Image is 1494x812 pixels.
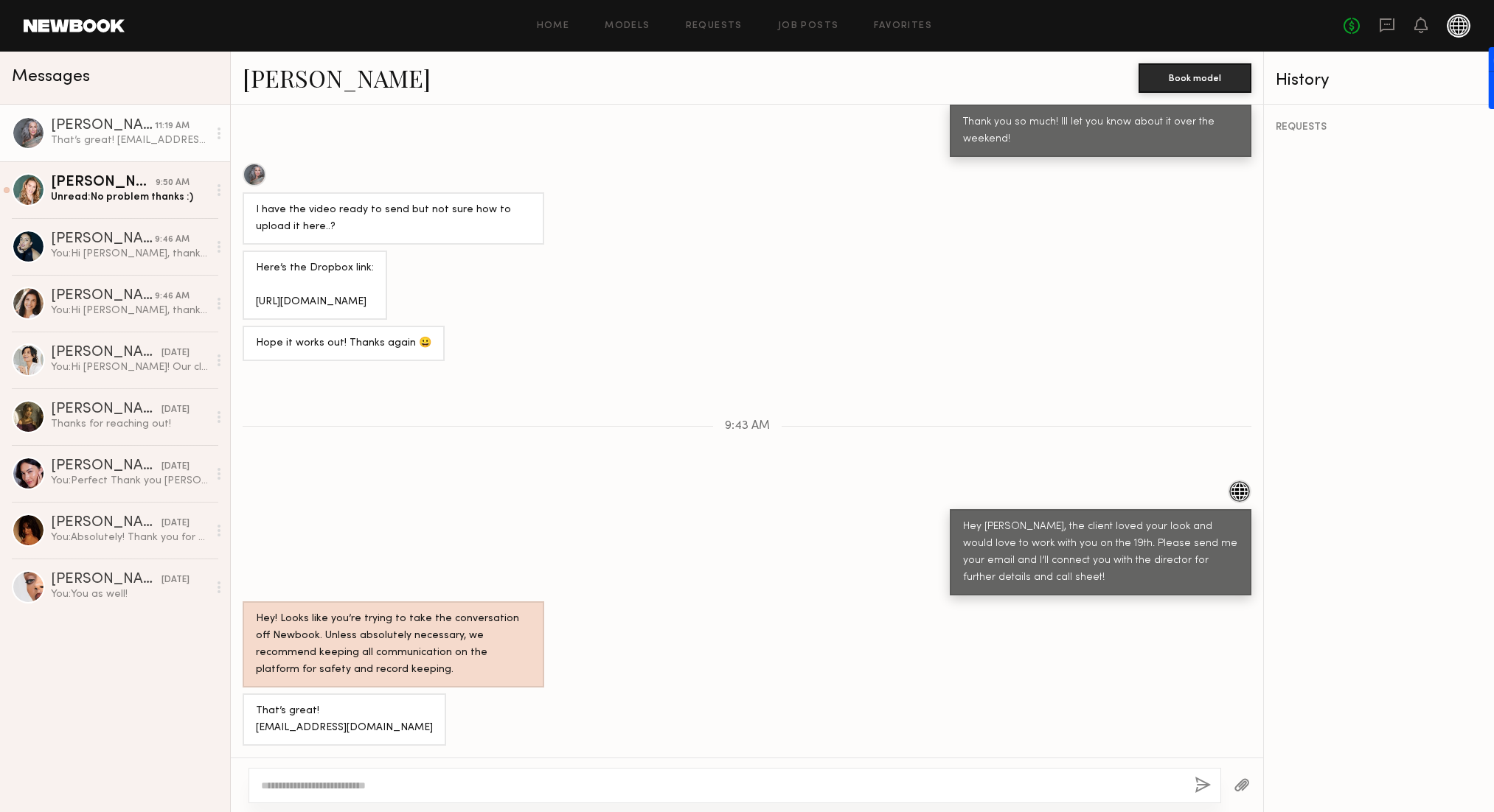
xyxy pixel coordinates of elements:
[51,459,161,474] div: [PERSON_NAME]
[51,516,161,531] div: [PERSON_NAME]
[1276,122,1482,133] div: REQUESTS
[51,175,156,190] div: [PERSON_NAME]
[161,460,190,474] div: [DATE]
[243,62,431,94] a: [PERSON_NAME]
[155,119,190,133] div: 11:19 AM
[725,420,770,433] span: 9:43 AM
[256,335,431,352] div: Hope it works out! Thanks again 😀
[155,290,190,304] div: 9:46 AM
[51,573,161,587] div: [PERSON_NAME]
[156,176,190,190] div: 9:50 AM
[963,114,1238,148] div: Thank you so much! Ill let you know about it over the weekend!
[51,346,161,360] div: [PERSON_NAME]
[686,21,743,31] a: Requests
[256,202,531,236] div: I have the video ready to send but not sure how to upload it here..?
[51,587,208,601] div: You: You as well!
[778,21,839,31] a: Job Posts
[537,21,570,31] a: Home
[51,417,208,431] div: Thanks for reaching out!
[51,247,208,261] div: You: Hi [PERSON_NAME], thank you for sending in the video, our client went with another model but...
[51,190,208,204] div: Unread: No problem thanks :)
[161,573,190,587] div: [DATE]
[51,360,208,374] div: You: Hi [PERSON_NAME]! Our client DRMTLGY Loves your look, and would like to have you submit a sl...
[161,403,190,417] div: [DATE]
[256,611,531,679] div: Hey! Looks like you’re trying to take the conversation off Newbook. Unless absolutely necessary, ...
[874,21,932,31] a: Favorites
[51,232,155,247] div: [PERSON_NAME]
[12,69,90,85] span: Messages
[963,519,1238,587] div: Hey [PERSON_NAME], the client loved your look and would love to work with you on the 19th. Please...
[256,260,374,311] div: Here’s the Dropbox link: [URL][DOMAIN_NAME]
[51,474,208,488] div: You: Perfect Thank you [PERSON_NAME]!
[1276,72,1482,89] div: History
[51,133,208,147] div: That’s great! [EMAIL_ADDRESS][DOMAIN_NAME]
[1139,63,1251,93] button: Book model
[1139,71,1251,83] a: Book model
[161,346,190,360] div: [DATE]
[161,517,190,531] div: [DATE]
[155,233,190,247] div: 9:46 AM
[51,119,155,133] div: [PERSON_NAME]
[51,304,208,318] div: You: Hi [PERSON_NAME], thank you for sending in the video, our client went with another model but...
[51,402,161,417] div: [PERSON_NAME]
[256,703,433,737] div: That’s great! [EMAIL_ADDRESS][DOMAIN_NAME]
[605,21,650,31] a: Models
[51,289,155,304] div: [PERSON_NAME]
[51,531,208,545] div: You: Absolutely! Thank you for being flexible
